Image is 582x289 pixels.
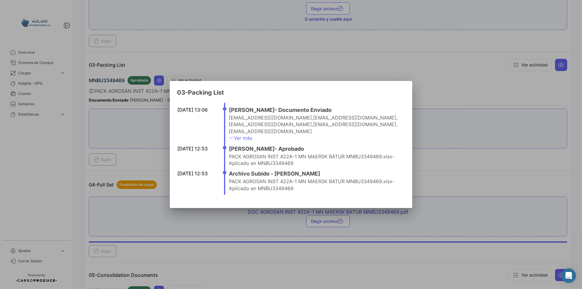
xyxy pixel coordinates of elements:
span: - Aplicado en MNBU3349469 [229,153,394,166]
span: - Aplicado en MNBU3349469 [229,178,394,191]
h3: 03-Packing List [177,88,405,97]
div: [DATE] 12:53 [177,170,214,177]
div: Abrir Intercom Messenger [561,268,576,283]
span: [EMAIL_ADDRESS][DOMAIN_NAME] [313,121,396,127]
h4: Archivo Subido - [PERSON_NAME] [229,170,401,178]
h4: [PERSON_NAME] - Aprobado [229,145,401,153]
span: , [312,121,313,127]
a: Ver más [229,135,252,141]
span: , [396,115,397,121]
span: [EMAIL_ADDRESS][DOMAIN_NAME] [229,115,312,121]
span: PACK AGROSAN INST 422A-1 MN MAERSK BATUR MNBU3349469.xlsx [229,153,392,160]
h4: [PERSON_NAME] - Documento Enviado [229,106,401,114]
div: [DATE] 13:06 [177,106,214,113]
span: , [312,115,313,121]
div: [DATE] 12:53 [177,145,214,152]
span: [EMAIL_ADDRESS][DOMAIN_NAME] [313,115,396,121]
span: [EMAIL_ADDRESS][DOMAIN_NAME] [229,121,312,127]
span: , [396,121,397,127]
span: [EMAIL_ADDRESS][DOMAIN_NAME] [229,128,312,134]
span: PACK AGROSAN INST 422A-1 MN MAERSK BATUR MNBU3349469.xlsx [229,178,392,184]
